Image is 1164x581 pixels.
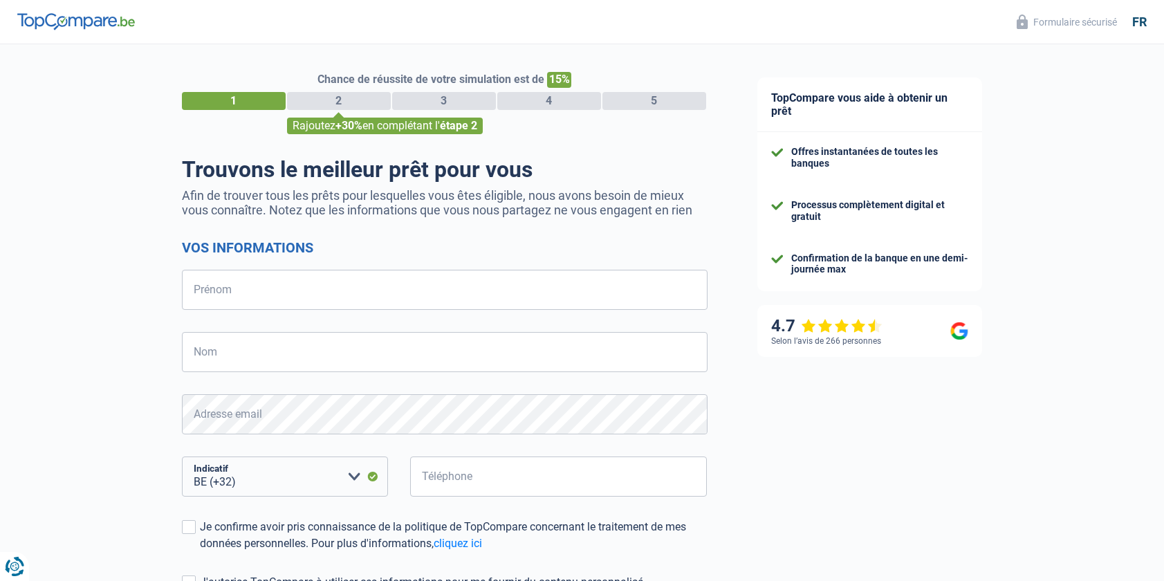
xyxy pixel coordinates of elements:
span: Chance de réussite de votre simulation est de [317,73,544,86]
div: TopCompare vous aide à obtenir un prêt [757,77,982,132]
span: +30% [335,119,362,132]
div: fr [1132,15,1147,30]
input: 401020304 [410,456,708,497]
img: TopCompare Logo [17,13,135,30]
div: 5 [602,92,706,110]
div: Offres instantanées de toutes les banques [791,146,968,169]
div: Rajoutez en complétant l' [287,118,483,134]
div: 2 [287,92,391,110]
h2: Vos informations [182,239,708,256]
div: Processus complètement digital et gratuit [791,199,968,223]
div: 4.7 [771,316,883,336]
h1: Trouvons le meilleur prêt pour vous [182,156,708,183]
p: Afin de trouver tous les prêts pour lesquelles vous êtes éligible, nous avons besoin de mieux vou... [182,188,708,217]
div: 4 [497,92,601,110]
div: Confirmation de la banque en une demi-journée max [791,252,968,276]
button: Formulaire sécurisé [1008,10,1125,33]
div: Je confirme avoir pris connaissance de la politique de TopCompare concernant le traitement de mes... [200,519,708,552]
div: Selon l’avis de 266 personnes [771,336,881,346]
div: 3 [392,92,496,110]
a: cliquez ici [434,537,482,550]
span: 15% [547,72,571,88]
div: 1 [182,92,286,110]
span: étape 2 [440,119,477,132]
